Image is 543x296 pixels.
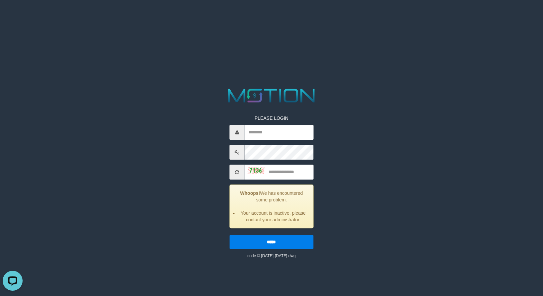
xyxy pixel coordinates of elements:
small: code © [DATE]-[DATE] dwg [247,254,295,259]
img: MOTION_logo.png [224,86,319,105]
p: PLEASE LOGIN [230,115,313,122]
button: Open LiveChat chat widget [3,3,23,23]
strong: Whoops! [240,191,260,196]
img: captcha [248,167,265,174]
div: We has encountered some problem. [230,185,313,229]
li: Your account is inactive, please contact your administrator. [238,210,308,223]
